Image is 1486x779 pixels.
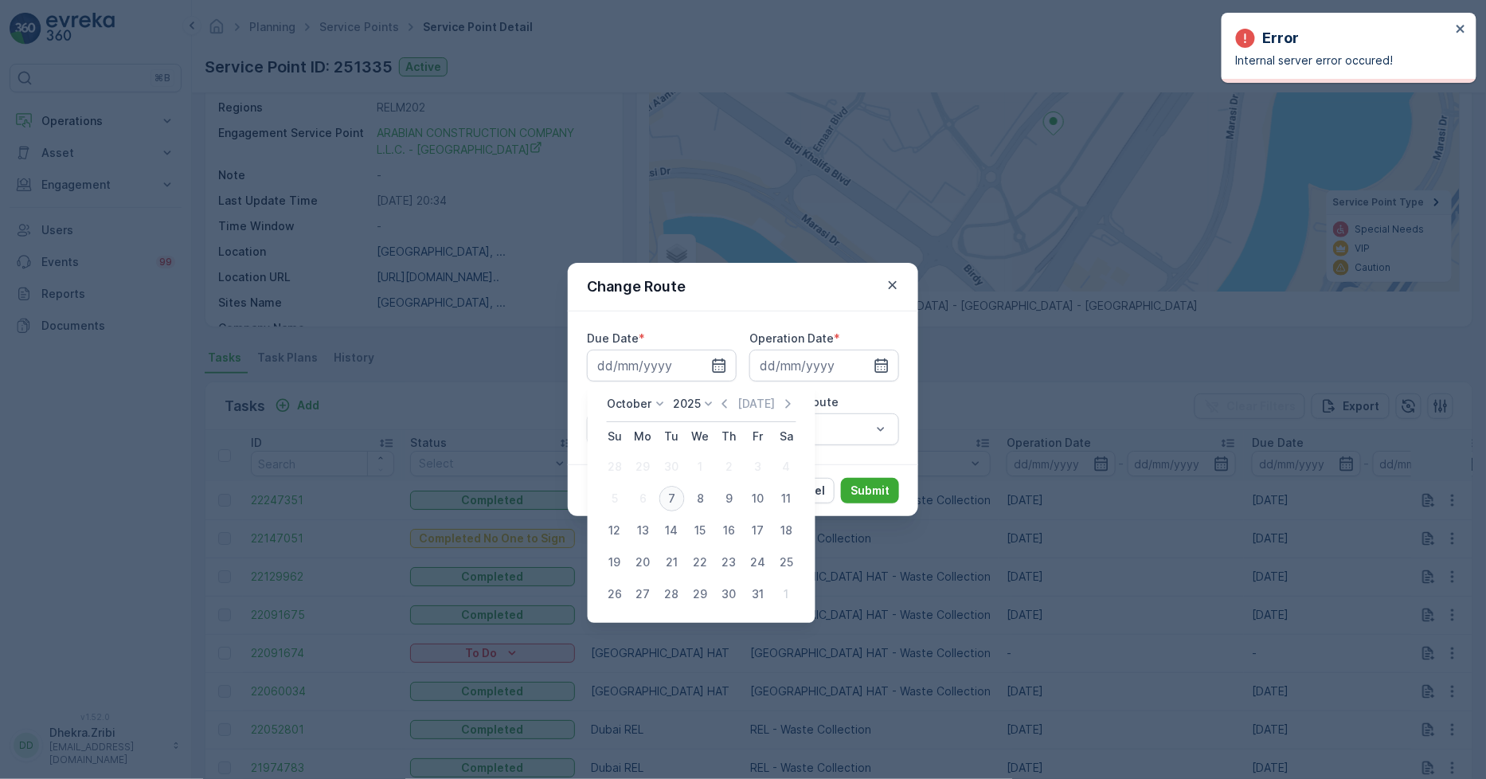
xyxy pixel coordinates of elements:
div: 15 [688,518,714,543]
div: 1 [774,581,800,607]
div: 6 [631,486,656,511]
p: 2025 [673,396,701,412]
div: 21 [659,550,685,575]
div: 4 [774,454,800,480]
th: Tuesday [658,422,686,451]
th: Wednesday [686,422,715,451]
div: 27 [631,581,656,607]
p: Select [761,420,871,439]
div: 5 [602,486,628,511]
div: 29 [631,454,656,480]
p: Submit [851,483,890,499]
div: 7 [659,486,685,511]
label: Due Date [587,331,639,345]
div: 31 [745,581,771,607]
th: Thursday [715,422,744,451]
div: 2 [717,454,742,480]
p: Change Route [587,276,686,298]
div: 16 [717,518,742,543]
button: Submit [841,478,899,503]
div: 22 [688,550,714,575]
div: 20 [631,550,656,575]
p: Error [1263,27,1300,49]
div: 10 [745,486,771,511]
div: 28 [602,454,628,480]
div: 3 [745,454,771,480]
input: dd/mm/yyyy [749,350,899,382]
th: Friday [744,422,772,451]
div: 25 [774,550,800,575]
div: 18 [774,518,800,543]
div: 23 [717,550,742,575]
div: 19 [602,550,628,575]
div: 11 [774,486,800,511]
label: Operation Date [749,331,834,345]
button: close [1456,22,1467,37]
th: Monday [629,422,658,451]
th: Sunday [600,422,629,451]
div: 9 [717,486,742,511]
div: 12 [602,518,628,543]
div: 24 [745,550,771,575]
div: 28 [659,581,685,607]
div: 14 [659,518,685,543]
div: 8 [688,486,714,511]
div: 1 [688,454,714,480]
p: [DATE] [738,396,776,412]
div: 26 [602,581,628,607]
th: Saturday [772,422,801,451]
input: dd/mm/yyyy [587,350,737,382]
div: 29 [688,581,714,607]
div: 17 [745,518,771,543]
p: Internal server error occured! [1236,53,1451,69]
div: 30 [659,454,685,480]
div: 30 [717,581,742,607]
div: 13 [631,518,656,543]
p: October [607,396,652,412]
